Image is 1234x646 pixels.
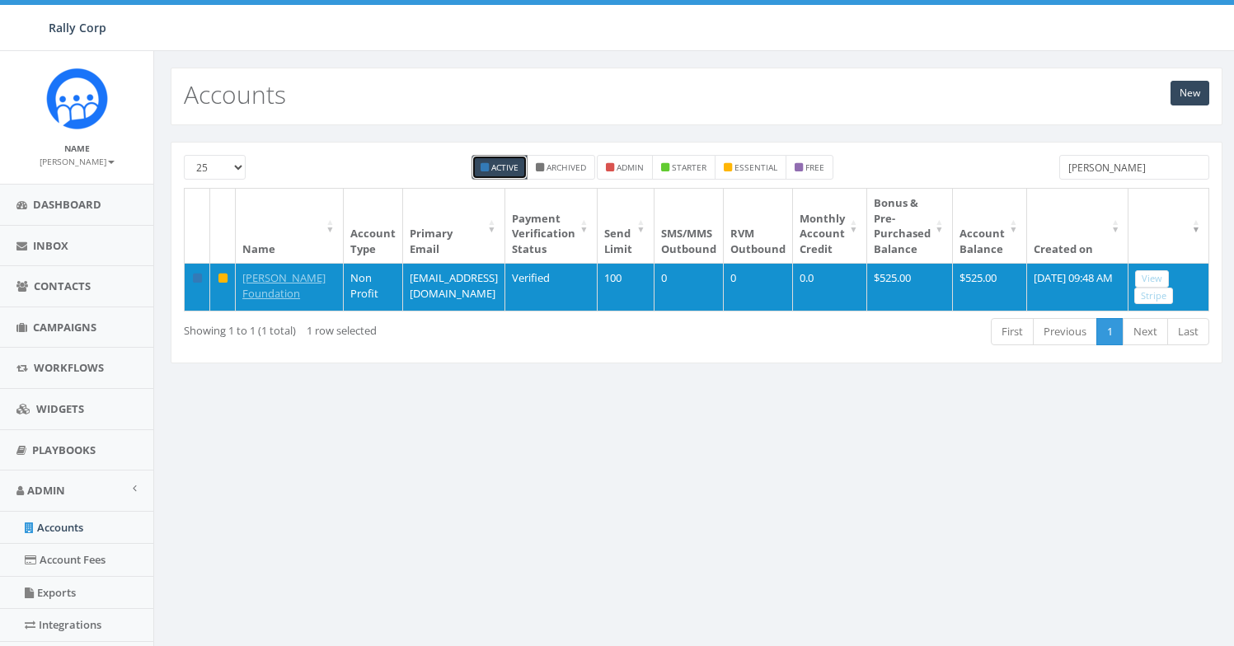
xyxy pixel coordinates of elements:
[46,68,108,129] img: Icon_1.png
[236,189,344,263] th: Name: activate to sort column ascending
[1167,318,1209,345] a: Last
[49,20,106,35] span: Rally Corp
[34,279,91,293] span: Contacts
[805,161,824,173] small: free
[793,263,867,311] td: 0.0
[617,161,644,173] small: admin
[36,401,84,416] span: Widgets
[867,263,953,311] td: $525.00
[953,263,1027,311] td: $525.00
[1134,288,1173,305] a: Stripe
[184,81,286,108] h2: Accounts
[33,197,101,212] span: Dashboard
[991,318,1034,345] a: First
[505,263,598,311] td: Verified
[64,143,90,154] small: Name
[505,189,598,263] th: Payment Verification Status : activate to sort column ascending
[491,161,518,173] small: Active
[32,442,96,457] span: Playbooks
[184,316,597,339] div: Showing 1 to 1 (1 total)
[724,189,793,263] th: RVM Outbound
[598,263,655,311] td: 100
[242,270,326,301] a: [PERSON_NAME] Foundation
[953,189,1027,263] th: Account Balance: activate to sort column ascending
[344,263,403,311] td: Non Profit
[598,189,655,263] th: Send Limit: activate to sort column ascending
[27,483,65,498] span: Admin
[655,189,724,263] th: SMS/MMS Outbound
[33,238,68,253] span: Inbox
[1033,318,1097,345] a: Previous
[1135,270,1169,288] a: View
[403,263,505,311] td: [EMAIL_ADDRESS][DOMAIN_NAME]
[1027,189,1129,263] th: Created on: activate to sort column ascending
[672,161,706,173] small: starter
[1123,318,1168,345] a: Next
[307,323,377,338] span: 1 row selected
[724,263,793,311] td: 0
[33,320,96,335] span: Campaigns
[1027,263,1129,311] td: [DATE] 09:48 AM
[344,189,403,263] th: Account Type
[1059,155,1209,180] input: Type to search
[793,189,867,263] th: Monthly Account Credit: activate to sort column ascending
[403,189,505,263] th: Primary Email : activate to sort column ascending
[734,161,777,173] small: essential
[40,156,115,167] small: [PERSON_NAME]
[40,153,115,168] a: [PERSON_NAME]
[655,263,724,311] td: 0
[867,189,953,263] th: Bonus &amp; Pre-Purchased Balance: activate to sort column ascending
[34,360,104,375] span: Workflows
[1171,81,1209,105] a: New
[1096,318,1124,345] a: 1
[547,161,586,173] small: Archived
